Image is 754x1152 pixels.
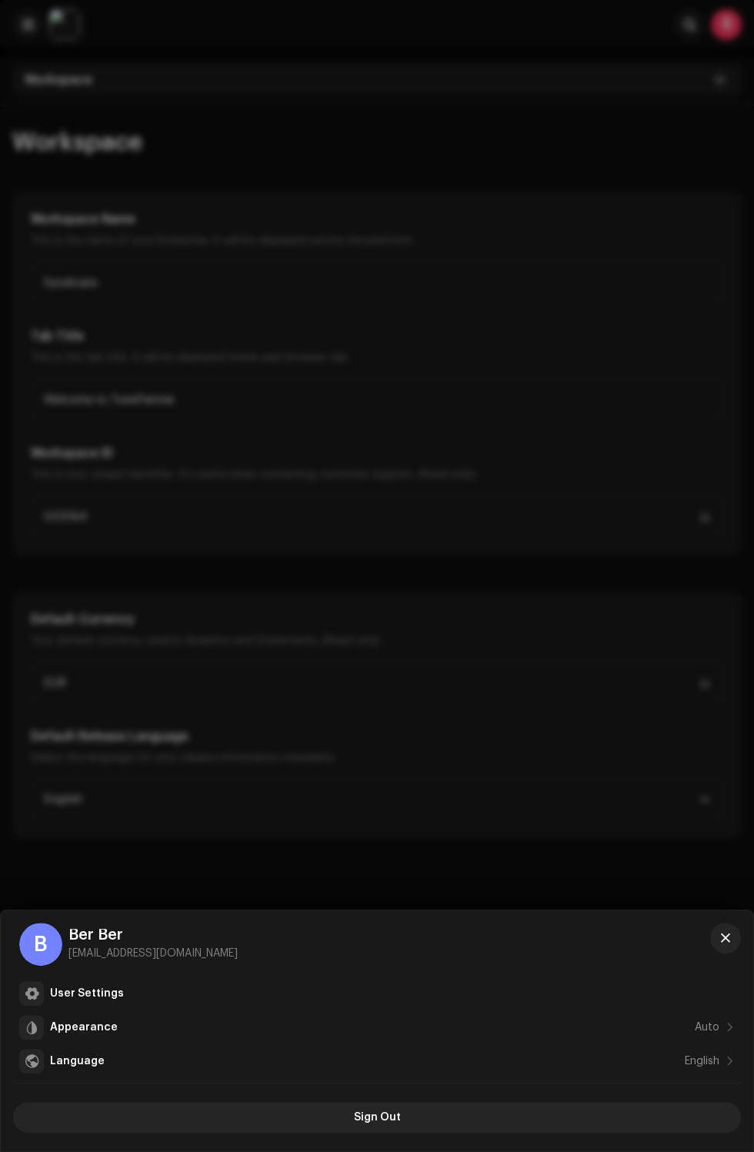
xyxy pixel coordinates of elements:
[19,923,62,966] div: B
[354,1102,401,1133] span: Sign Out
[68,947,238,960] div: [EMAIL_ADDRESS][DOMAIN_NAME]
[695,1021,719,1033] div: Auto
[13,1102,741,1133] button: Sign Out
[685,1055,719,1067] div: English
[50,1055,105,1067] div: Language
[13,1046,741,1077] re-m-nav-item: Language
[13,1012,741,1043] re-m-nav-item: Appearance
[68,929,238,941] div: Ber Ber
[13,978,741,1009] re-m-nav-item: User Settings
[50,987,124,1000] div: User Settings
[50,1021,118,1033] div: Appearance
